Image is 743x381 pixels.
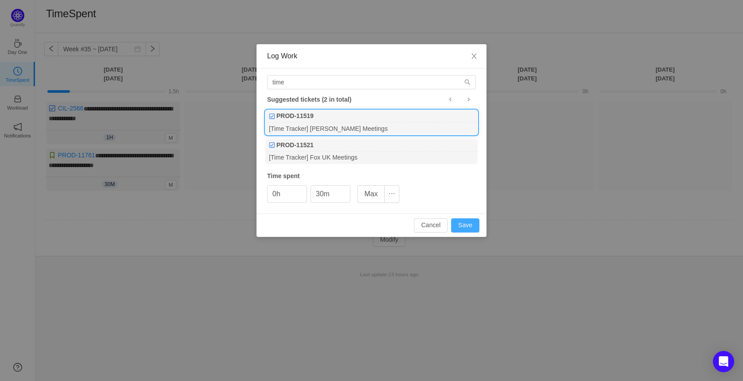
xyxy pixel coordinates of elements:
div: Suggested tickets (2 in total) [267,94,476,105]
b: PROD-11519 [276,111,314,121]
div: Time spent [267,171,476,181]
img: 10318 [269,142,275,148]
i: icon: close [471,53,478,60]
button: icon: ellipsis [384,185,399,203]
button: Max [357,185,385,203]
button: Save [451,218,479,232]
input: Search [267,75,476,89]
img: 10318 [269,113,275,119]
div: Log Work [267,51,476,61]
div: [Time Tracker] Fox UK Meetings [265,152,478,164]
button: Close [462,44,486,69]
i: icon: search [464,79,471,85]
div: [Time Tracker] [PERSON_NAME] Meetings [265,122,478,134]
b: PROD-11521 [276,141,314,150]
button: Cancel [414,218,448,232]
div: Open Intercom Messenger [713,351,734,372]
